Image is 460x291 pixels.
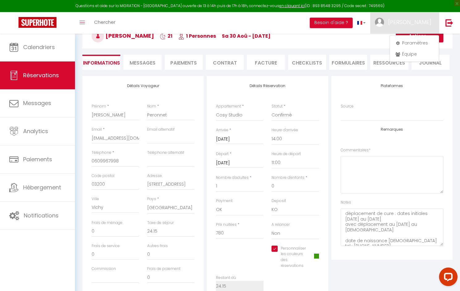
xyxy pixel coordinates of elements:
[271,103,283,109] label: Statut
[147,150,184,156] label: Téléphone alternatif
[92,220,122,226] label: Frais de ménage
[271,127,298,133] label: Heure d'arrivée
[23,183,61,191] span: Hébergement
[23,127,48,135] span: Analytics
[216,127,228,133] label: Arrivée
[147,196,156,202] label: Pays
[445,19,453,27] img: logout
[147,173,162,179] label: Adresse
[92,173,114,179] label: Code postal
[341,127,443,132] h4: Remarques
[329,55,367,70] li: FORMULAIRES
[288,55,326,70] li: CHECKLISTS
[94,19,115,25] span: Chercher
[82,55,120,70] li: Informations
[92,103,106,109] label: Prénom
[130,59,155,66] span: Messages
[216,151,229,157] label: Départ
[23,155,52,163] span: Paiements
[278,246,306,269] label: Personnaliser les couleurs des réservations
[392,38,437,48] a: Paramètres
[147,127,175,133] label: Email alternatif
[147,266,180,272] label: Frais de paiement
[271,198,286,204] label: Deposit
[370,12,439,34] a: ... [PERSON_NAME]
[147,220,174,226] label: Taxe de séjour
[271,175,305,181] label: Nombre d'enfants
[341,147,371,153] label: Commentaires
[271,222,290,228] label: A relancer
[341,103,354,109] label: Source
[247,55,285,70] li: Facture
[341,200,351,205] label: Notes
[92,150,111,156] label: Téléphone
[92,127,102,133] label: Email
[23,71,59,79] span: Réservations
[222,32,271,40] span: sa 30 Aoû - [DATE]
[216,275,236,281] label: Restant dû
[147,103,156,109] label: Nom
[375,18,384,27] img: ...
[412,55,450,70] li: Journal
[92,266,116,272] label: Commission
[216,175,249,181] label: Nombre d'adultes
[206,55,244,70] li: Contrat
[216,84,319,88] h4: Détails Réservation
[216,103,241,109] label: Appartement
[89,12,120,34] a: Chercher
[388,18,431,26] span: [PERSON_NAME]
[147,243,168,249] label: Autres frais
[178,32,216,40] span: 1 Personnes
[23,99,51,107] span: Messages
[216,198,233,204] label: Payment
[92,243,120,249] label: Frais de service
[19,17,56,28] img: Super Booking
[23,43,55,51] span: Calendriers
[160,32,172,40] span: 21
[216,222,237,228] label: Prix nuitées
[392,49,437,59] a: Équipe
[92,32,154,40] span: [PERSON_NAME]
[434,265,460,291] iframe: LiveChat chat widget
[279,3,305,8] a: en cliquant ici
[271,151,301,157] label: Heure de départ
[341,84,443,88] h4: Plateformes
[92,84,194,88] h4: Détails Voyageur
[24,212,59,219] span: Notifications
[92,196,99,202] label: Ville
[370,55,408,70] li: Ressources
[165,55,203,70] li: Paiements
[310,18,353,28] button: Besoin d'aide ?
